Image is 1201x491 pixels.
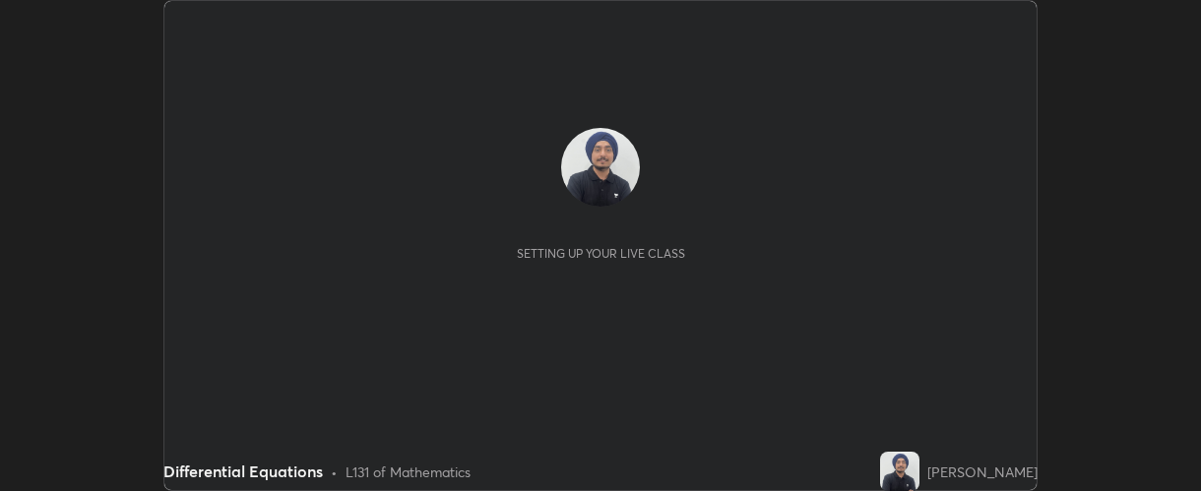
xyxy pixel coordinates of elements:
img: c630c694a5fb4b0a83fabb927f8589e5.jpg [880,452,919,491]
div: L131 of Mathematics [346,461,471,482]
div: Setting up your live class [517,246,685,261]
div: [PERSON_NAME] [927,461,1038,482]
div: Differential Equations [163,460,323,483]
div: • [331,461,338,482]
img: c630c694a5fb4b0a83fabb927f8589e5.jpg [561,128,640,207]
